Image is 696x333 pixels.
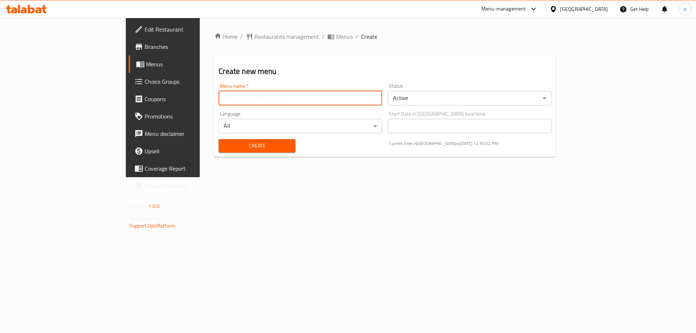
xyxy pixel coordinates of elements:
span: Edit Restaurant [145,25,236,34]
span: Version: [129,201,147,211]
a: Support.OpsPlatform [129,221,175,230]
p: Current time in [GEOGRAPHIC_DATA] is [DATE] 12:50:02 PM [389,140,551,147]
a: Menus [327,32,353,41]
div: Active [388,91,551,105]
a: Restaurants management [246,32,319,41]
h2: Create new menu [219,66,551,77]
span: Create [361,32,377,41]
span: Coverage Report [145,164,236,173]
li: / [322,32,324,41]
button: Create [219,139,295,153]
span: Menus [336,32,353,41]
span: Promotions [145,112,236,121]
a: Menus [129,55,242,73]
span: n [684,5,687,13]
div: All [219,119,382,133]
li: / [356,32,358,41]
input: Please enter Menu name [219,91,382,105]
span: Menus [146,60,236,68]
span: Coupons [145,95,236,103]
a: Coupons [129,90,242,108]
span: Grocery Checklist [145,182,236,190]
a: Promotions [129,108,242,125]
div: Menu-management [481,5,526,13]
a: Coverage Report [129,160,242,177]
a: Menu disclaimer [129,125,242,142]
a: Choice Groups [129,73,242,90]
span: Upsell [145,147,236,155]
span: Branches [145,42,236,51]
a: Branches [129,38,242,55]
span: Create [224,141,289,150]
span: Menu disclaimer [145,129,236,138]
div: [GEOGRAPHIC_DATA] [560,5,608,13]
nav: breadcrumb [214,32,556,41]
a: Grocery Checklist [129,177,242,195]
span: 1.0.0 [148,201,159,211]
a: Edit Restaurant [129,21,242,38]
span: Choice Groups [145,77,236,86]
a: Upsell [129,142,242,160]
span: Restaurants management [254,32,319,41]
span: Get support on: [129,214,163,223]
